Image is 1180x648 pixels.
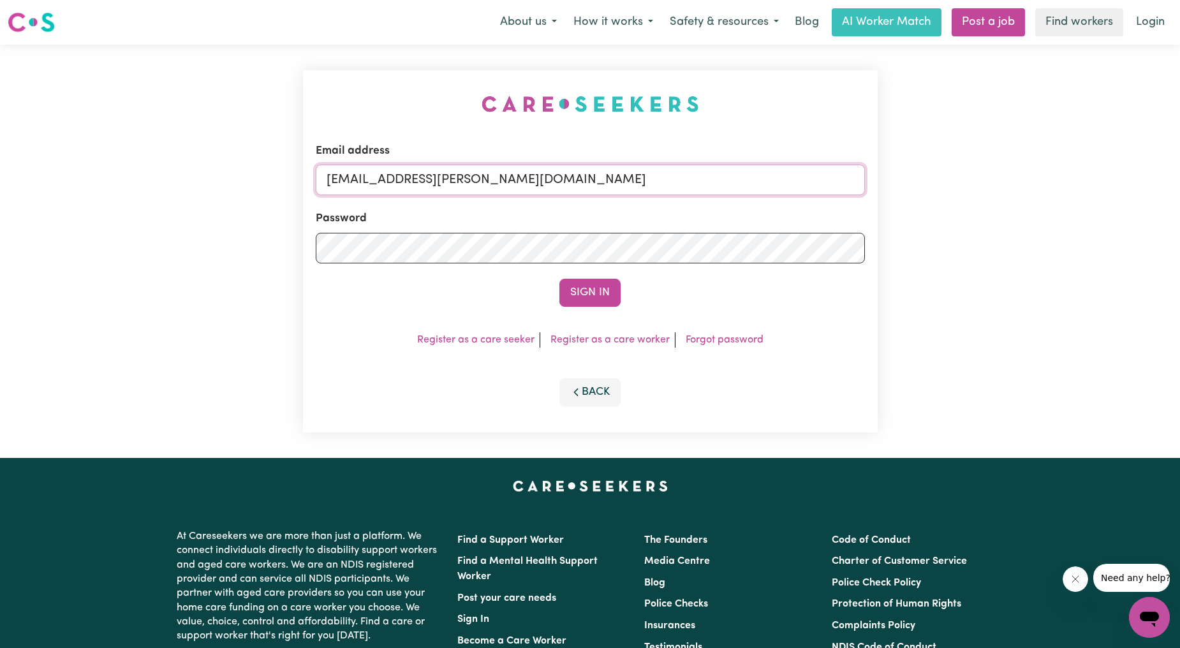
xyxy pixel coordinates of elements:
a: Find a Mental Health Support Worker [457,556,598,582]
a: Insurances [644,621,695,631]
a: Police Check Policy [832,578,921,588]
a: Post a job [952,8,1025,36]
a: Forgot password [686,335,763,345]
a: Complaints Policy [832,621,915,631]
a: Code of Conduct [832,535,911,545]
a: Post your care needs [457,593,556,603]
iframe: Button to launch messaging window [1129,597,1170,638]
a: Media Centre [644,556,710,566]
a: AI Worker Match [832,8,941,36]
input: Email address [316,165,865,195]
a: Charter of Customer Service [832,556,967,566]
a: Protection of Human Rights [832,599,961,609]
label: Email address [316,143,390,159]
button: About us [492,9,565,36]
button: Back [559,378,621,406]
a: Careseekers home page [513,481,668,491]
iframe: Message from company [1093,564,1170,592]
img: Careseekers logo [8,11,55,34]
button: Sign In [559,279,621,307]
a: Careseekers logo [8,8,55,37]
a: Sign In [457,614,489,624]
label: Password [316,210,367,227]
a: Register as a care worker [550,335,670,345]
a: Become a Care Worker [457,636,566,646]
a: Blog [644,578,665,588]
a: Login [1128,8,1172,36]
button: Safety & resources [661,9,787,36]
a: Find a Support Worker [457,535,564,545]
span: Need any help? [8,9,77,19]
a: Police Checks [644,599,708,609]
button: How it works [565,9,661,36]
a: Find workers [1035,8,1123,36]
a: Blog [787,8,827,36]
a: The Founders [644,535,707,545]
a: Register as a care seeker [417,335,535,345]
iframe: Close message [1063,566,1088,592]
